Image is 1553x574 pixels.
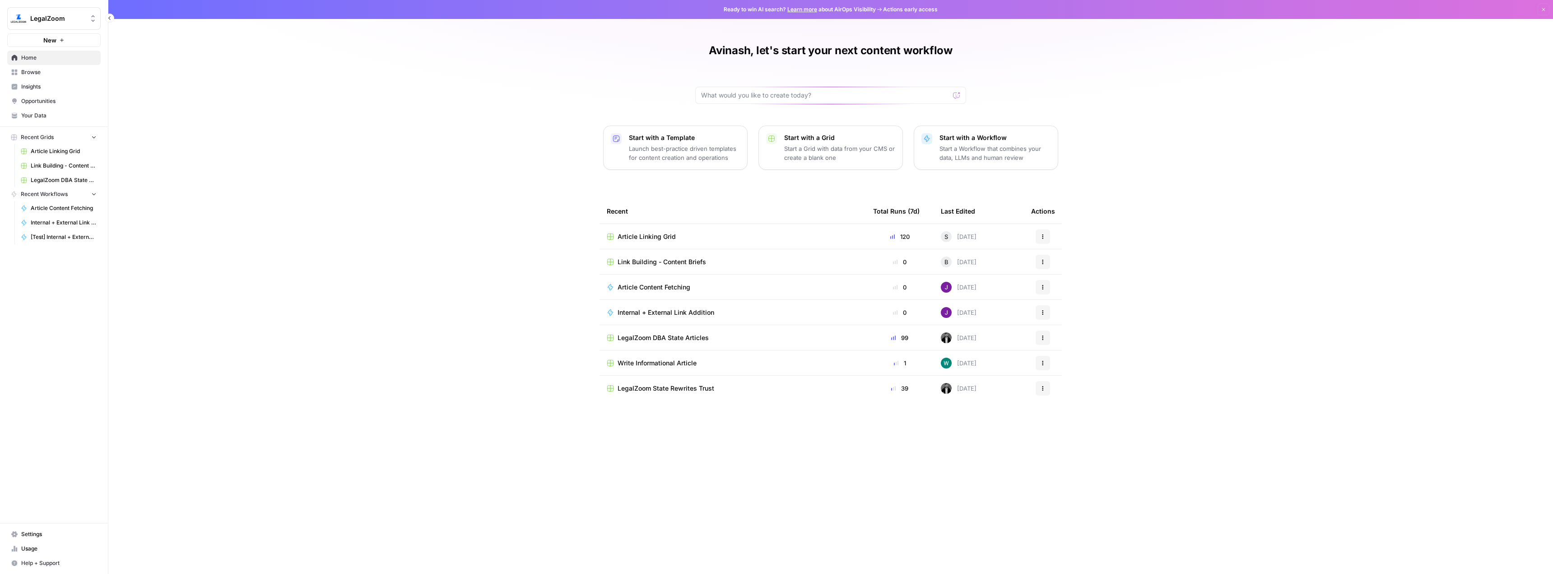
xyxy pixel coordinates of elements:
[30,14,85,23] span: LegalZoom
[607,199,859,224] div: Recent
[7,131,101,144] button: Recent Grids
[43,36,56,45] span: New
[21,112,97,120] span: Your Data
[941,383,952,394] img: agqtm212c27aeosmjiqx3wzecrl1
[873,308,926,317] div: 0
[941,383,976,394] div: [DATE]
[21,190,68,198] span: Recent Workflows
[618,333,709,342] span: LegalZoom DBA State Articles
[31,176,97,184] span: LegalZoom DBA State Articles
[701,91,949,100] input: What would you like to create today?
[709,43,953,58] h1: Avinash, let's start your next content workflow
[21,68,97,76] span: Browse
[939,133,1051,142] p: Start with a Workflow
[618,384,714,393] span: LegalZoom State Rewrites Trust
[941,332,952,343] img: agqtm212c27aeosmjiqx3wzecrl1
[941,307,952,318] img: nj1ssy6o3lyd6ijko0eoja4aphzn
[618,257,706,266] span: Link Building - Content Briefs
[883,5,938,14] span: Actions early access
[787,6,817,13] a: Learn more
[607,359,859,368] a: Write Informational Article
[618,308,714,317] span: Internal + External Link Addition
[944,257,949,266] span: B
[873,384,926,393] div: 39
[618,283,690,292] span: Article Content Fetching
[7,556,101,570] button: Help + Support
[603,126,748,170] button: Start with a TemplateLaunch best-practice driven templates for content creation and operations
[17,230,101,244] a: [Test] Internal + External Link Addition
[31,162,97,170] span: Link Building - Content Briefs
[7,527,101,541] a: Settings
[607,232,859,241] a: Article Linking Grid
[618,232,676,241] span: Article Linking Grid
[21,97,97,105] span: Opportunities
[873,359,926,368] div: 1
[7,187,101,201] button: Recent Workflows
[873,333,926,342] div: 99
[629,133,740,142] p: Start with a Template
[607,257,859,266] a: Link Building - Content Briefs
[17,201,101,215] a: Article Content Fetching
[7,33,101,47] button: New
[629,144,740,162] p: Launch best-practice driven templates for content creation and operations
[941,199,975,224] div: Last Edited
[618,359,697,368] span: Write Informational Article
[607,308,859,317] a: Internal + External Link Addition
[941,282,976,293] div: [DATE]
[939,144,1051,162] p: Start a Workflow that combines your data, LLMs and human review
[873,199,920,224] div: Total Runs (7d)
[941,358,952,369] img: vaiar9hhcrg879pubqop5lsxqhgw
[17,144,101,159] a: Article Linking Grid
[873,232,926,241] div: 120
[873,283,926,292] div: 0
[31,219,97,227] span: Internal + External Link Addition
[914,126,1058,170] button: Start with a WorkflowStart a Workflow that combines your data, LLMs and human review
[7,7,101,30] button: Workspace: LegalZoom
[941,282,952,293] img: nj1ssy6o3lyd6ijko0eoja4aphzn
[31,233,97,241] span: [Test] Internal + External Link Addition
[941,332,976,343] div: [DATE]
[17,173,101,187] a: LegalZoom DBA State Articles
[607,283,859,292] a: Article Content Fetching
[21,133,54,141] span: Recent Grids
[21,54,97,62] span: Home
[7,94,101,108] a: Opportunities
[21,545,97,553] span: Usage
[758,126,903,170] button: Start with a GridStart a Grid with data from your CMS or create a blank one
[784,144,895,162] p: Start a Grid with data from your CMS or create a blank one
[724,5,876,14] span: Ready to win AI search? about AirOps Visibility
[21,83,97,91] span: Insights
[31,204,97,212] span: Article Content Fetching
[7,51,101,65] a: Home
[873,257,926,266] div: 0
[7,79,101,94] a: Insights
[607,333,859,342] a: LegalZoom DBA State Articles
[7,65,101,79] a: Browse
[7,541,101,556] a: Usage
[10,10,27,27] img: LegalZoom Logo
[941,231,976,242] div: [DATE]
[21,530,97,538] span: Settings
[607,384,859,393] a: LegalZoom State Rewrites Trust
[941,358,976,369] div: [DATE]
[7,108,101,123] a: Your Data
[31,147,97,155] span: Article Linking Grid
[21,559,97,567] span: Help + Support
[17,159,101,173] a: Link Building - Content Briefs
[944,232,948,241] span: S
[784,133,895,142] p: Start with a Grid
[941,307,976,318] div: [DATE]
[1031,199,1055,224] div: Actions
[941,257,976,267] div: [DATE]
[17,215,101,230] a: Internal + External Link Addition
